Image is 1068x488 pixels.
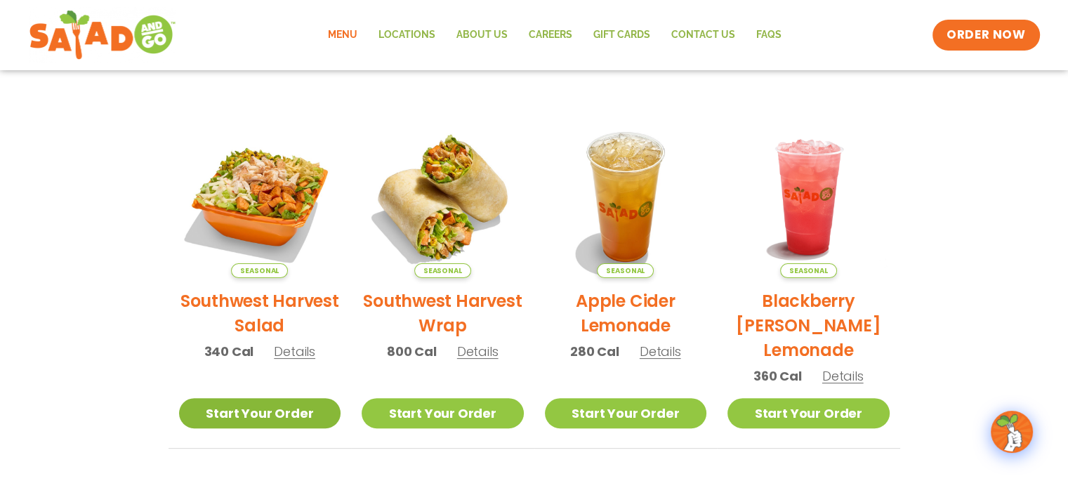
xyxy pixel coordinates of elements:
a: GIFT CARDS [583,19,661,51]
img: Product photo for Southwest Harvest Wrap [362,116,524,278]
span: 340 Cal [204,342,254,361]
h2: Apple Cider Lemonade [545,289,707,338]
span: Seasonal [231,263,288,278]
a: Locations [368,19,446,51]
a: ORDER NOW [932,20,1039,51]
h2: Blackberry [PERSON_NAME] Lemonade [727,289,890,362]
span: Seasonal [780,263,837,278]
span: Seasonal [414,263,471,278]
span: Details [822,367,864,385]
a: Start Your Order [727,398,890,428]
a: Contact Us [661,19,746,51]
img: wpChatIcon [992,412,1031,451]
h2: Southwest Harvest Salad [179,289,341,338]
a: Start Your Order [362,398,524,428]
img: new-SAG-logo-768×292 [29,7,177,63]
a: Menu [317,19,368,51]
img: Product photo for Southwest Harvest Salad [179,116,341,278]
span: ORDER NOW [947,27,1025,44]
a: Start Your Order [545,398,707,428]
span: Details [274,343,315,360]
a: FAQs [746,19,792,51]
a: About Us [446,19,518,51]
span: 280 Cal [570,342,619,361]
img: Product photo for Blackberry Bramble Lemonade [727,116,890,278]
a: Start Your Order [179,398,341,428]
img: Product photo for Apple Cider Lemonade [545,116,707,278]
nav: Menu [317,19,792,51]
a: Careers [518,19,583,51]
h2: Southwest Harvest Wrap [362,289,524,338]
span: 800 Cal [387,342,437,361]
span: Details [640,343,681,360]
span: 360 Cal [753,367,802,385]
span: Seasonal [597,263,654,278]
span: Details [457,343,499,360]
